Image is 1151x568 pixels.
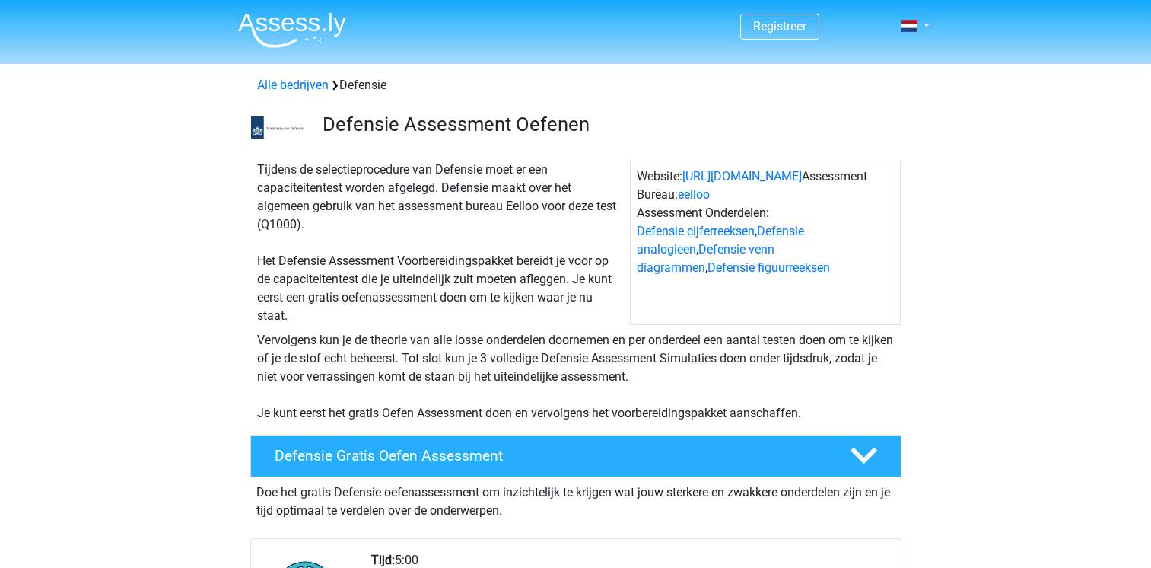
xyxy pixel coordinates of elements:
[637,224,804,257] a: Defensie analogieen
[238,12,346,48] img: Assessly
[323,113,889,136] h3: Defensie Assessment Oefenen
[244,435,908,477] a: Defensie Gratis Oefen Assessment
[637,242,774,275] a: Defensie venn diagrammen
[371,553,395,567] b: Tijd:
[251,161,630,325] div: Tijdens de selectieprocedure van Defensie moet er een capaciteitentest worden afgelegd. Defensie ...
[275,447,825,464] h4: Defensie Gratis Oefen Assessment
[251,331,901,423] div: Vervolgens kun je de theorie van alle losse onderdelen doornemen en per onderdeel een aantal test...
[630,161,901,325] div: Website: Assessment Bureau: Assessment Onderdelen: , , ,
[250,477,901,520] div: Doe het gratis Defensie oefenassessment om inzichtelijk te krijgen wat jouw sterkere en zwakkere ...
[682,169,802,183] a: [URL][DOMAIN_NAME]
[637,224,755,238] a: Defensie cijferreeksen
[257,78,329,92] a: Alle bedrijven
[251,76,901,94] div: Defensie
[707,260,830,275] a: Defensie figuurreeksen
[753,19,806,34] a: Registreer
[678,187,710,202] a: eelloo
